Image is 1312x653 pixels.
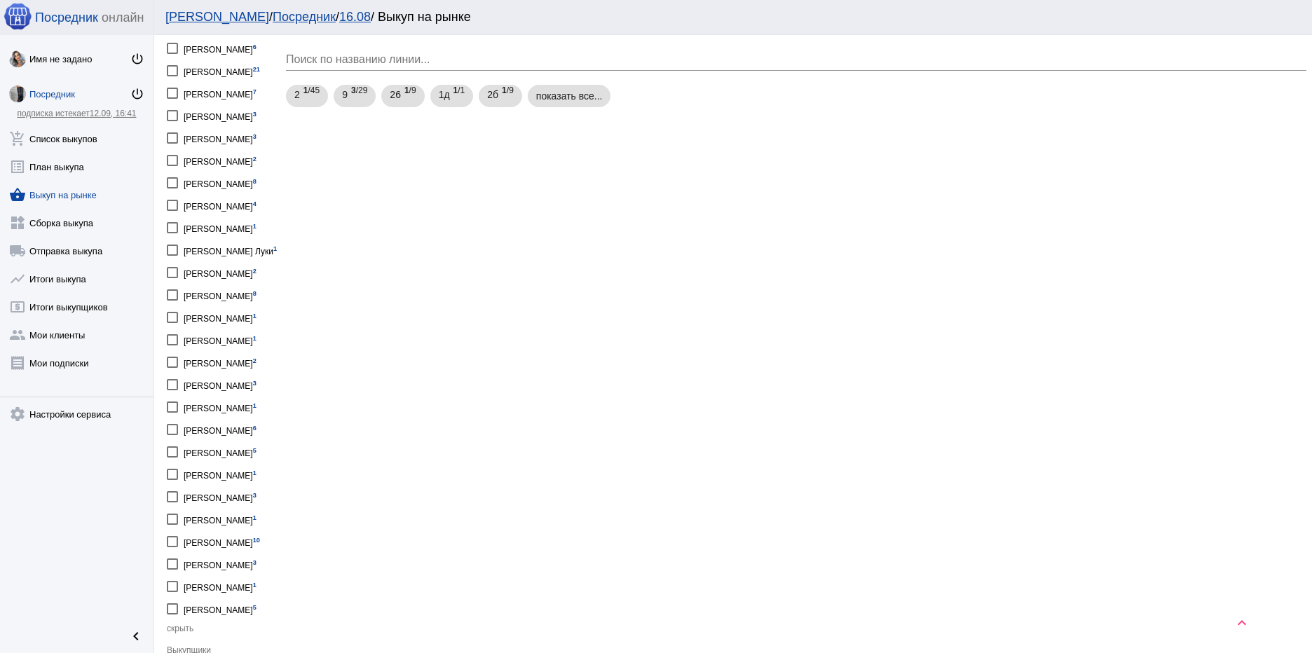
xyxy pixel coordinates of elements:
small: 5 [253,604,257,611]
div: [PERSON_NAME] [184,83,257,102]
a: подписка истекает12.09, 16:41 [17,109,136,118]
div: [PERSON_NAME] [184,39,257,57]
mat-icon: keyboard_arrow_up [1234,614,1250,631]
small: 6 [253,425,257,432]
div: [PERSON_NAME] [184,442,257,461]
div: [PERSON_NAME] [184,487,257,506]
mat-icon: show_chart [9,270,26,287]
small: 3 [253,111,257,118]
mat-icon: power_settings_new [130,52,144,66]
span: 26 [390,82,401,107]
mat-icon: local_atm [9,298,26,315]
mat-icon: power_settings_new [130,87,144,101]
div: [PERSON_NAME] [184,465,257,483]
span: 12.09, 16:41 [90,109,137,118]
div: [PERSON_NAME] [184,61,260,80]
img: apple-icon-60x60.png [4,2,32,30]
div: [PERSON_NAME] [184,599,257,618]
a: [PERSON_NAME] [165,10,269,24]
span: /9 [404,82,416,111]
small: 1 [273,245,277,252]
div: [PERSON_NAME] [184,420,257,439]
div: [PERSON_NAME] [184,106,257,125]
div: [PERSON_NAME] [184,352,257,371]
b: 3 [351,85,356,95]
small: 4 [253,200,257,207]
div: [PERSON_NAME] [184,195,257,214]
span: /9 [502,82,514,111]
mat-chip: показать все... [528,85,611,107]
span: скрыть [167,624,193,633]
div: [PERSON_NAME] [184,375,257,394]
div: [PERSON_NAME] [184,128,257,147]
small: 3 [253,133,257,140]
a: Посредник [273,10,336,24]
div: [PERSON_NAME] [184,397,257,416]
span: /29 [351,82,367,111]
small: 8 [253,178,257,185]
div: [PERSON_NAME] [184,218,257,237]
small: 7 [253,88,257,95]
small: 1 [253,312,257,319]
small: 1 [253,582,257,589]
small: 1 [253,514,257,521]
div: Посредник [29,89,130,99]
small: 1 [253,469,257,476]
span: /45 [303,82,320,111]
small: 8 [253,290,257,297]
b: 1 [453,85,458,95]
small: 3 [253,559,257,566]
small: 5 [253,447,257,454]
small: 3 [253,380,257,387]
div: Имя не задано [29,54,130,64]
small: 1 [253,335,257,342]
small: 6 [253,43,257,50]
a: 16.08 [339,10,371,24]
span: 2б [487,82,498,107]
div: [PERSON_NAME] [184,263,257,282]
mat-icon: add_shopping_cart [9,130,26,147]
div: [PERSON_NAME] Луки [184,240,277,259]
div: [PERSON_NAME] [184,173,257,192]
div: [PERSON_NAME] [184,532,260,551]
span: /1 [453,82,465,111]
img: 3csRknZHdsk.jpg [9,85,26,102]
span: 2 [294,82,300,107]
div: [PERSON_NAME] [184,330,257,349]
b: 1 [502,85,507,95]
span: 9 [342,82,348,107]
small: 10 [253,537,260,544]
div: [PERSON_NAME] [184,509,257,528]
div: [PERSON_NAME] [184,577,257,596]
div: [PERSON_NAME] [184,308,257,326]
div: [PERSON_NAME] [184,151,257,170]
mat-icon: receipt [9,355,26,371]
div: [PERSON_NAME] [184,554,257,573]
small: 2 [253,156,257,163]
small: 1 [253,223,257,230]
small: 2 [253,268,257,275]
b: 1 [303,85,308,95]
small: 21 [253,66,260,73]
small: 3 [253,492,257,499]
mat-icon: shopping_basket [9,186,26,203]
span: онлайн [102,11,144,25]
div: / / / Выкуп на рынке [165,10,1287,25]
div: [PERSON_NAME] [184,285,257,304]
mat-icon: settings [9,406,26,422]
small: 2 [253,357,257,364]
small: 1 [253,402,257,409]
mat-icon: list_alt [9,158,26,175]
span: Посредник [35,11,98,25]
img: s3NfS9EFoIlsu3J8UNDHgJwzmn6WiTD8U1bXUdxOToFySjflkCBBOVL20Z1KOmqHZbw9EvBm.jpg [9,50,26,67]
mat-icon: local_shipping [9,242,26,259]
mat-icon: widgets [9,214,26,231]
b: 1 [404,85,409,95]
mat-icon: group [9,326,26,343]
span: 1д [439,82,450,107]
mat-icon: chevron_left [128,628,144,645]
